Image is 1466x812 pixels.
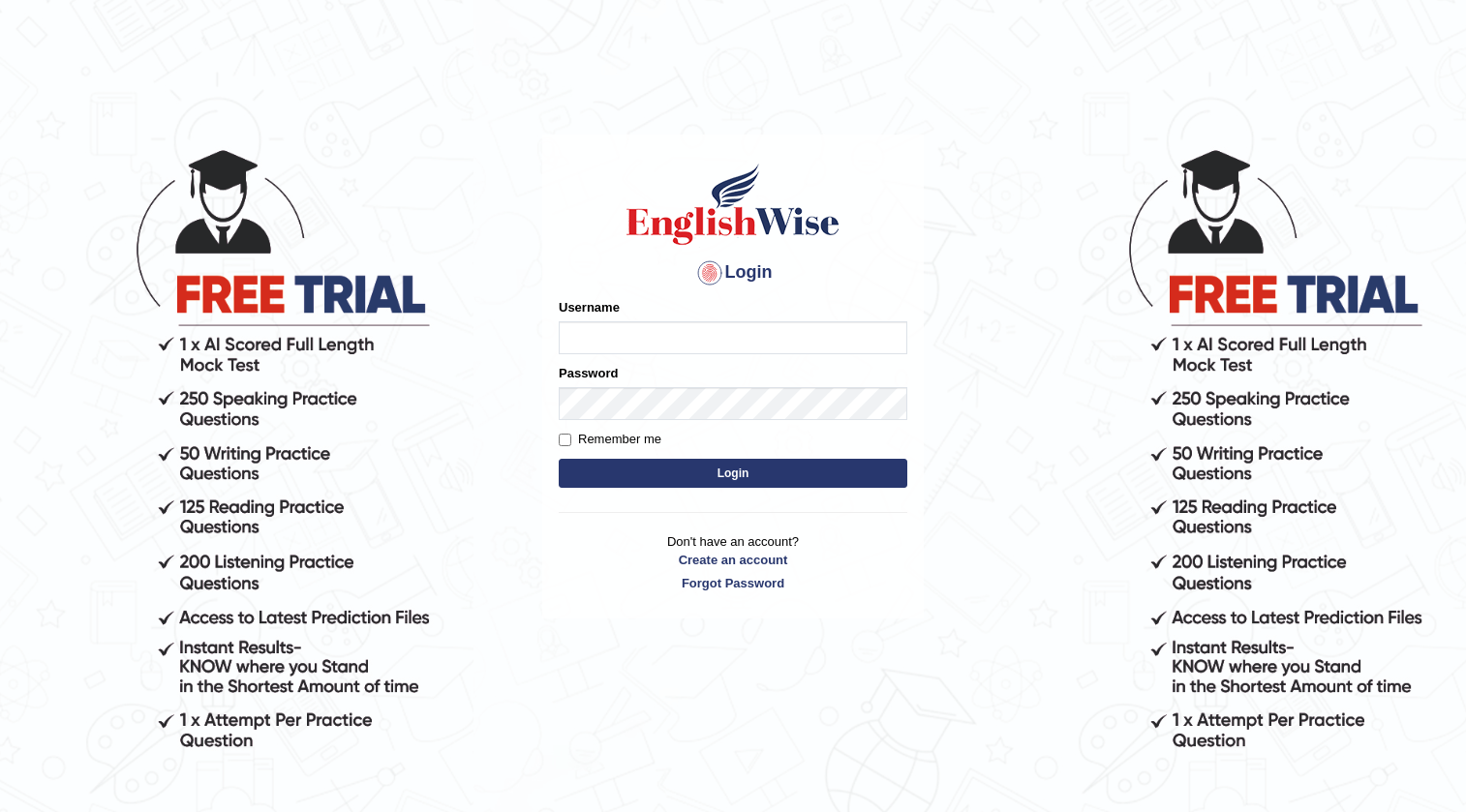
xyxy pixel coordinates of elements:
input: Remember me [559,434,571,446]
label: Remember me [559,430,661,449]
h4: Login [559,257,907,288]
label: Username [559,298,620,316]
img: Logo of English Wise sign in for intelligent practice with AI [623,161,843,248]
label: Password [559,364,618,382]
a: Create an account [559,551,907,569]
p: Don't have an account? [559,532,907,592]
a: Forgot Password [559,574,907,592]
button: Login [559,459,907,488]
